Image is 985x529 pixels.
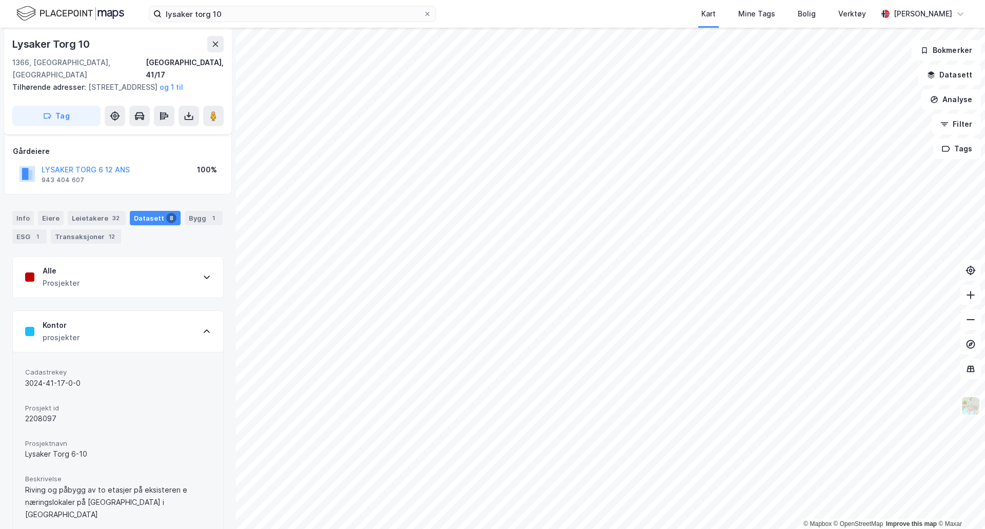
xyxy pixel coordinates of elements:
img: logo.f888ab2527a4732fd821a326f86c7f29.svg [16,5,124,23]
a: Improve this map [886,520,937,527]
div: Kontor [43,319,80,331]
div: 1 [208,213,219,223]
span: Prosjekt id [25,404,211,413]
div: [STREET_ADDRESS] [12,81,215,93]
div: 1 [32,231,43,242]
button: Datasett [918,65,981,85]
span: Beskrivelse [25,475,211,483]
span: Prosjektnavn [25,439,211,448]
div: Leietakere [68,211,126,225]
div: Eiere [38,211,64,225]
a: Mapbox [803,520,832,527]
div: Lysaker Torg 6-10 [25,448,211,460]
div: 3024-41-17-0-0 [25,377,211,389]
button: Tags [933,139,981,159]
div: Mine Tags [738,8,775,20]
div: 12 [107,231,117,242]
img: Z [961,396,980,416]
div: Transaksjoner [51,229,121,244]
div: 32 [110,213,122,223]
div: Prosjekter [43,277,80,289]
div: 1366, [GEOGRAPHIC_DATA], [GEOGRAPHIC_DATA] [12,56,146,81]
button: Tag [12,106,101,126]
div: Kart [701,8,716,20]
div: 2208097 [25,413,211,425]
div: Kontrollprogram for chat [934,480,985,529]
input: Søk på adresse, matrikkel, gårdeiere, leietakere eller personer [162,6,423,22]
button: Filter [932,114,981,134]
div: Info [12,211,34,225]
div: Bolig [798,8,816,20]
div: Riving og påbygg av to etasjer på eksisteren e næringslokaler på [GEOGRAPHIC_DATA] i [GEOGRAPHIC_... [25,484,211,521]
div: Bygg [185,211,223,225]
iframe: Chat Widget [934,480,985,529]
div: [PERSON_NAME] [894,8,952,20]
div: ESG [12,229,47,244]
div: 8 [166,213,176,223]
a: OpenStreetMap [834,520,883,527]
span: Tilhørende adresser: [12,83,88,91]
div: prosjekter [43,331,80,344]
div: Lysaker Torg 10 [12,36,92,52]
div: Datasett [130,211,181,225]
div: Alle [43,265,80,277]
span: Cadastrekey [25,368,211,377]
button: Bokmerker [912,40,981,61]
div: Verktøy [838,8,866,20]
div: [GEOGRAPHIC_DATA], 41/17 [146,56,224,81]
button: Analyse [921,89,981,110]
div: 100% [197,164,217,176]
div: 943 404 607 [42,176,84,184]
div: Gårdeiere [13,145,223,158]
